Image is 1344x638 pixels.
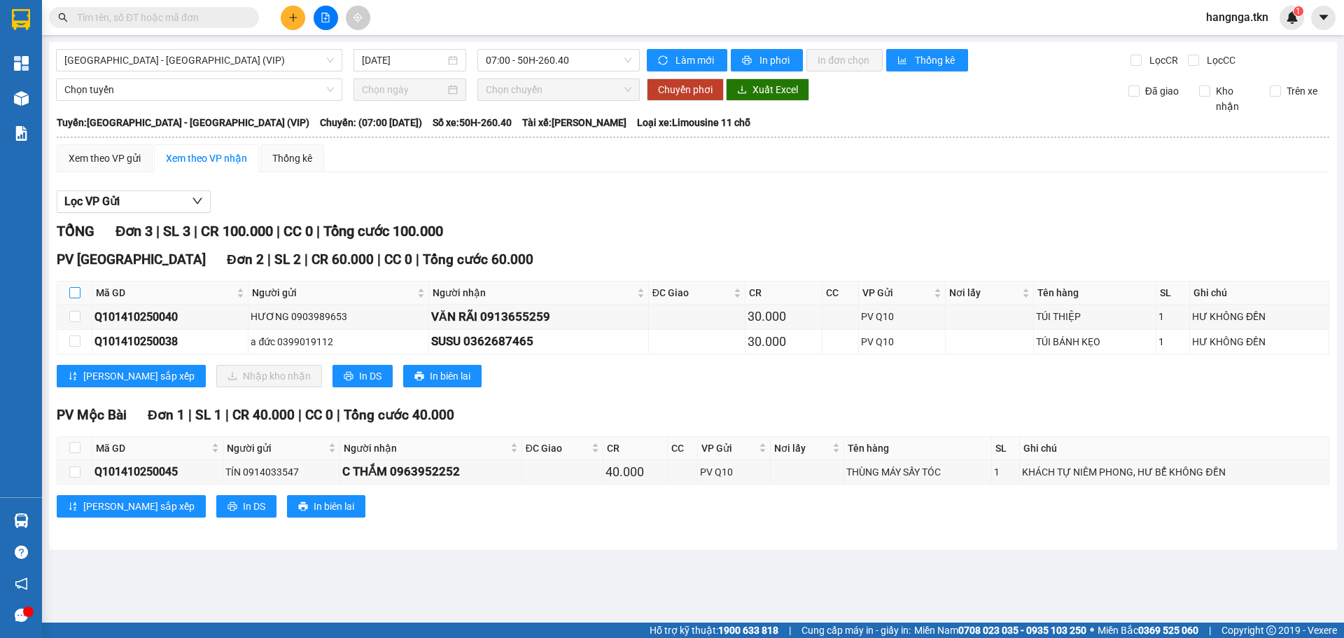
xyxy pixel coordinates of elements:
strong: 0369 525 060 [1138,625,1198,636]
th: CR [745,282,822,305]
span: | [225,407,229,423]
span: In biên lai [430,368,470,384]
img: logo-vxr [12,9,30,30]
span: | [188,407,192,423]
div: Xem theo VP gửi [69,151,141,166]
div: Xem theo VP nhận [166,151,247,166]
strong: 0708 023 035 - 0935 103 250 [958,625,1086,636]
span: Nơi lấy [949,285,1019,300]
span: printer [344,371,353,382]
span: 1 [1296,6,1301,16]
span: | [276,223,280,240]
span: Mã GD [96,285,234,300]
span: Lọc VP Gửi [64,193,120,210]
span: Chọn chuyến [486,79,631,100]
span: [PERSON_NAME] sắp xếp [83,499,195,514]
span: Đã giao [1140,83,1184,99]
input: Chọn ngày [362,82,445,97]
span: ⚪️ [1090,627,1094,633]
span: printer [298,501,308,513]
span: bar-chart [897,55,909,67]
div: Thống kê [272,151,312,166]
div: 1 [1158,309,1187,324]
td: Q101410250040 [92,305,248,329]
img: solution-icon [14,126,29,141]
button: bar-chartThống kê [886,49,968,71]
span: printer [742,55,754,67]
span: Chọn tuyến [64,79,334,100]
span: Nơi lấy [774,441,829,456]
button: Chuyển phơi [647,78,724,101]
button: syncLàm mới [647,49,727,71]
span: | [304,251,308,268]
span: CR 60.000 [311,251,374,268]
span: | [337,407,340,423]
span: Chuyến: (07:00 [DATE]) [320,115,422,130]
button: printerIn biên lai [287,495,365,518]
span: Tổng cước 60.000 [423,251,533,268]
div: PV Q10 [861,334,943,349]
th: SL [1156,282,1190,305]
span: Tổng cước 40.000 [344,407,454,423]
span: | [156,223,160,240]
button: file-add [314,6,338,30]
span: search [58,13,68,22]
span: ĐC Giao [526,441,589,456]
strong: 1900 633 818 [718,625,778,636]
div: KHÁCH TỰ NIÊM PHONG, HƯ BỂ KHÔNG ĐỀN [1022,464,1326,480]
button: plus [281,6,305,30]
span: Tài xế: [PERSON_NAME] [522,115,626,130]
button: caret-down [1311,6,1336,30]
input: Tìm tên, số ĐT hoặc mã đơn [77,10,242,25]
div: 1 [994,464,1017,480]
span: PV Mộc Bài [57,407,127,423]
b: Tuyến: [GEOGRAPHIC_DATA] - [GEOGRAPHIC_DATA] (VIP) [57,117,309,128]
span: Người gửi [252,285,414,300]
span: Người gửi [227,441,325,456]
span: Người nhận [344,441,507,456]
button: printerIn biên lai [403,365,482,387]
span: VP Gửi [862,285,931,300]
span: message [15,609,28,622]
td: Q101410250045 [92,460,223,485]
div: TÍN 0914033547 [225,464,337,480]
span: Hỗ trợ kỹ thuật: [650,623,778,638]
span: | [194,223,197,240]
button: printerIn phơi [731,49,803,71]
div: HƯƠNG 0903989653 [251,309,426,324]
span: Xuất Excel [752,82,798,97]
div: a đức 0399019112 [251,334,426,349]
span: Đơn 2 [227,251,264,268]
div: 30.000 [748,332,820,352]
span: Sài Gòn - Tây Ninh (VIP) [64,50,334,71]
div: C THẮM 0963952252 [342,462,519,481]
img: icon-new-feature [1286,11,1298,24]
span: | [1209,623,1211,638]
span: VP Gửi [701,441,756,456]
th: Tên hàng [844,437,992,460]
div: PV Q10 [861,309,943,324]
div: VĂN RÃI 0913655259 [431,307,646,326]
button: printerIn DS [332,365,393,387]
span: | [316,223,320,240]
th: Ghi chú [1020,437,1329,460]
span: Kho nhận [1210,83,1259,114]
span: Số xe: 50H-260.40 [433,115,512,130]
span: hangnga.tkn [1195,8,1280,26]
span: In DS [243,499,265,514]
span: Loại xe: Limousine 11 chỗ [637,115,750,130]
img: warehouse-icon [14,91,29,106]
span: sync [658,55,670,67]
button: printerIn DS [216,495,276,518]
th: CR [603,437,668,460]
span: Miền Nam [914,623,1086,638]
span: Lọc CC [1201,53,1238,68]
input: 15/10/2025 [362,53,445,68]
sup: 1 [1294,6,1303,16]
span: SL 3 [163,223,190,240]
div: HƯ KHÔNG ĐỀN [1192,334,1326,349]
span: | [416,251,419,268]
td: PV Q10 [859,330,946,354]
span: Miền Bắc [1098,623,1198,638]
span: 07:00 - 50H-260.40 [486,50,631,71]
